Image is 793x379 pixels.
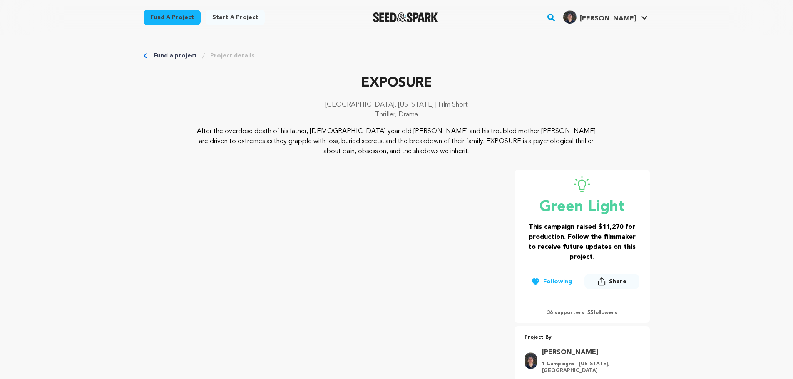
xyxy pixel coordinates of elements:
span: Daniel J.'s Profile [562,9,649,26]
p: [GEOGRAPHIC_DATA], [US_STATE] | Film Short [144,100,650,110]
span: Share [609,277,626,286]
a: Start a project [206,10,265,25]
button: Share [584,274,639,289]
img: a75ee1c008572ebf.jpg [563,10,577,24]
p: EXPOSURE [144,73,650,93]
span: [PERSON_NAME] [580,15,636,22]
h3: This campaign raised $11,270 for production. Follow the filmmaker to receive future updates on th... [525,222,640,262]
p: Thriller, Drama [144,110,650,120]
p: Green Light [525,199,640,216]
div: Daniel J.'s Profile [563,10,636,24]
button: Following [525,274,579,289]
p: 36 supporters | followers [525,310,640,316]
img: Seed&Spark Logo Dark Mode [373,12,438,22]
div: Breadcrumb [144,52,650,60]
span: Share [584,274,639,292]
p: Project By [525,333,640,342]
a: Daniel J.'s Profile [562,9,649,24]
span: 55 [587,310,593,315]
img: a75ee1c008572ebf.jpg [525,352,537,369]
a: Project details [210,52,254,60]
a: Fund a project [144,10,201,25]
a: Seed&Spark Homepage [373,12,438,22]
a: Goto Daniel Johnson profile [542,347,635,357]
p: After the overdose death of his father, [DEMOGRAPHIC_DATA] year old [PERSON_NAME] and his trouble... [194,126,599,156]
p: 1 Campaigns | [US_STATE], [GEOGRAPHIC_DATA] [542,361,635,374]
a: Fund a project [154,52,197,60]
